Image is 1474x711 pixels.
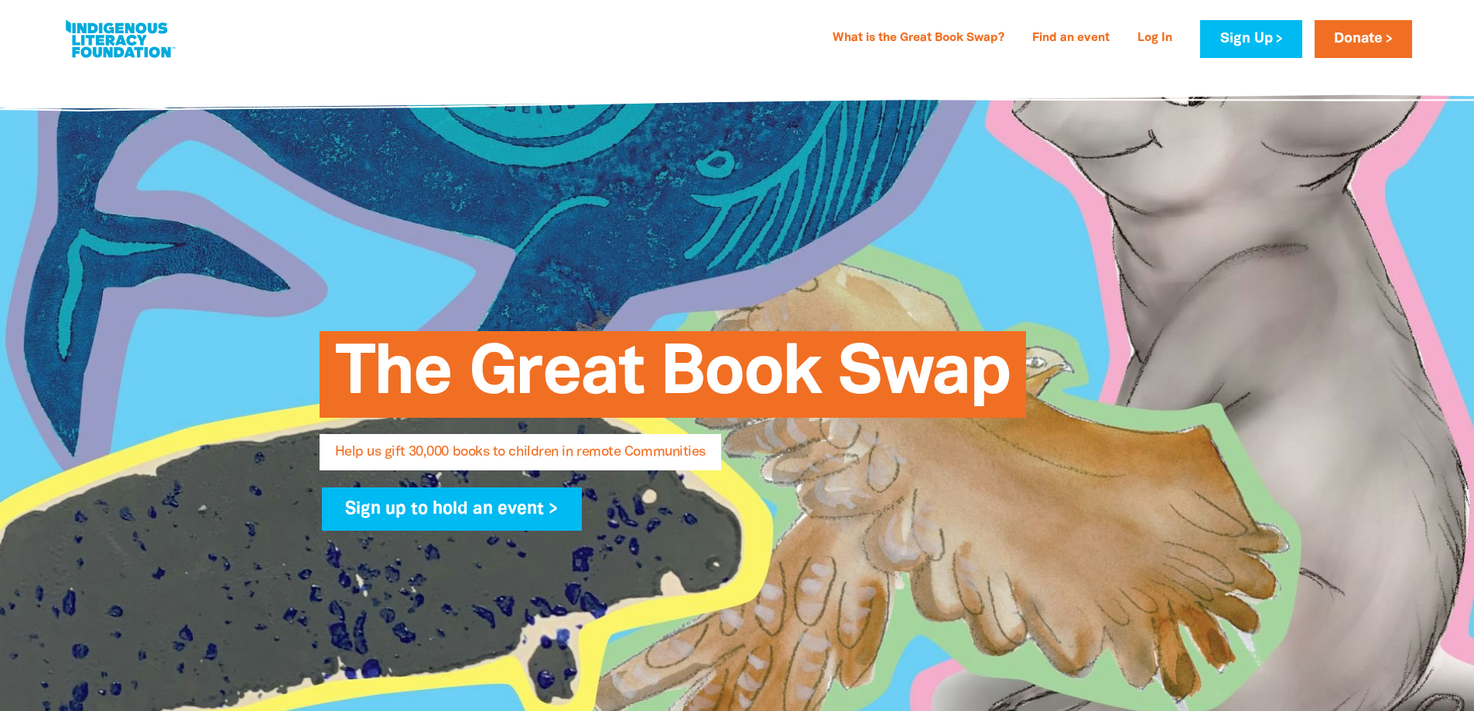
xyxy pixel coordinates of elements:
a: What is the Great Book Swap? [823,26,1014,51]
a: Donate [1315,20,1412,58]
a: Sign Up [1200,20,1301,58]
a: Log In [1128,26,1182,51]
span: The Great Book Swap [335,343,1011,418]
span: Help us gift 30,000 books to children in remote Communities [335,446,706,470]
a: Find an event [1023,26,1119,51]
a: Sign up to hold an event > [322,487,583,531]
